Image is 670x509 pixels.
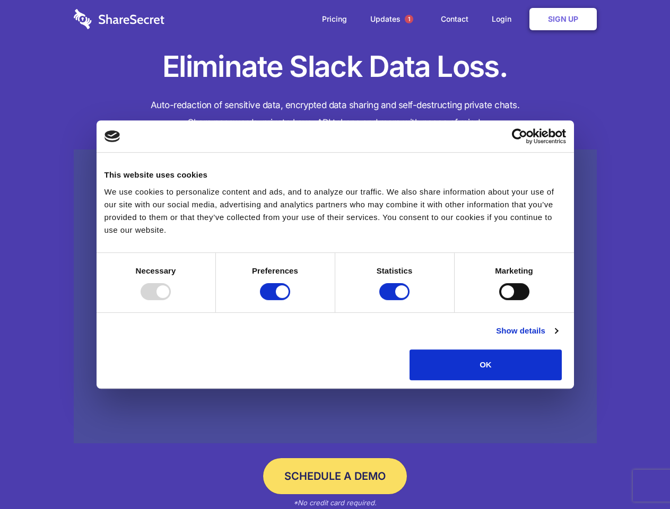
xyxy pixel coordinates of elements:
h4: Auto-redaction of sensitive data, encrypted data sharing and self-destructing private chats. Shar... [74,96,597,131]
a: Usercentrics Cookiebot - opens in a new window [473,128,566,144]
button: OK [410,349,562,380]
a: Sign Up [529,8,597,30]
a: Login [481,3,527,36]
em: *No credit card required. [293,498,377,507]
h1: Eliminate Slack Data Loss. [74,48,597,86]
div: We use cookies to personalize content and ads, and to analyze our traffic. We also share informat... [105,186,566,236]
a: Contact [430,3,479,36]
strong: Necessary [136,266,176,275]
strong: Marketing [495,266,533,275]
strong: Statistics [377,266,413,275]
a: Wistia video thumbnail [74,150,597,444]
span: 1 [405,15,413,23]
div: This website uses cookies [105,169,566,181]
img: logo-wordmark-white-trans-d4663122ce5f474addd5e946df7df03e33cb6a1c49d2221995e7729f52c070b2.svg [74,9,164,29]
strong: Preferences [252,266,298,275]
a: Schedule a Demo [263,458,407,494]
img: logo [105,130,120,142]
a: Show details [496,324,558,337]
a: Pricing [311,3,358,36]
